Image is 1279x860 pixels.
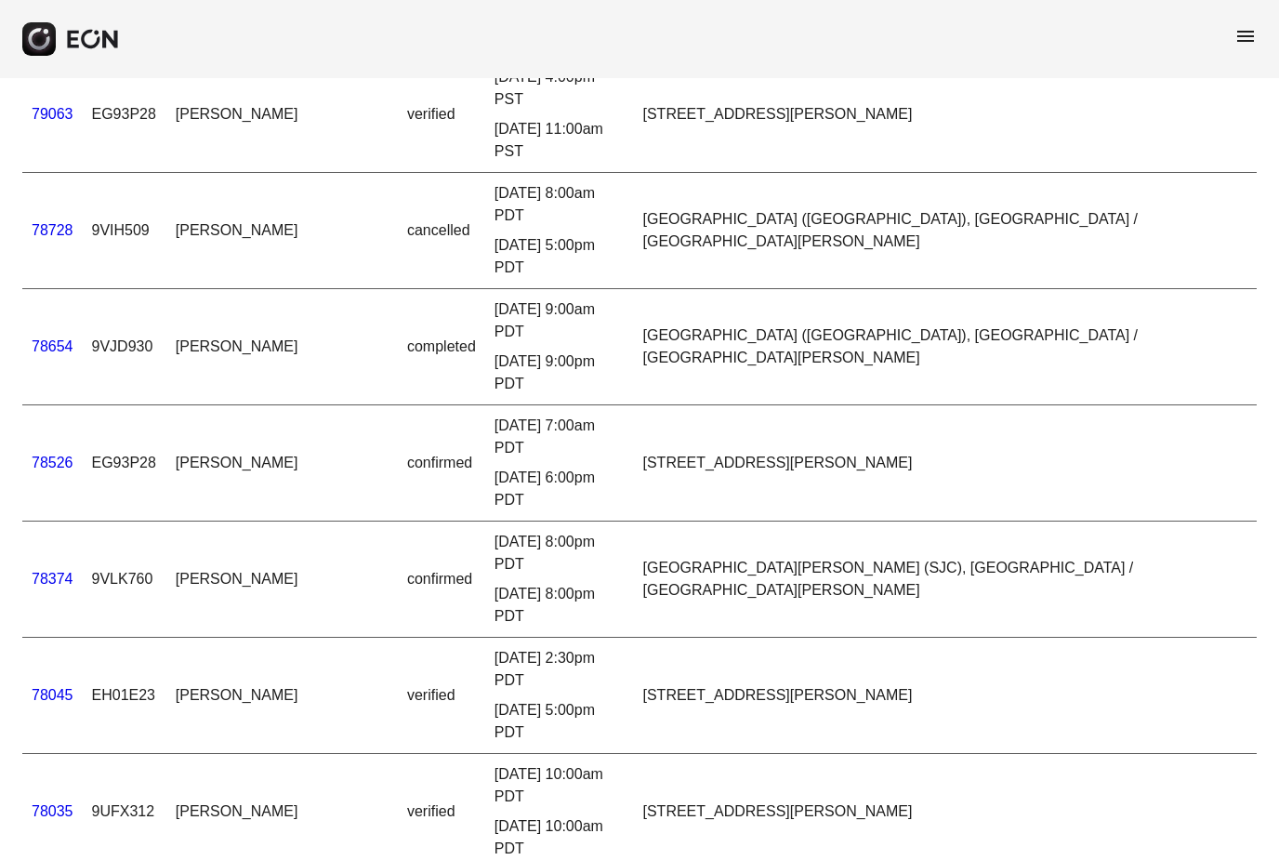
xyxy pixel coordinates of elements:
span: menu [1234,25,1257,47]
td: [STREET_ADDRESS][PERSON_NAME] [634,405,1258,522]
a: 78035 [32,803,73,819]
td: 9VLK760 [83,522,166,638]
td: [STREET_ADDRESS][PERSON_NAME] [634,638,1258,754]
td: EH01E23 [83,638,166,754]
div: [DATE] 7:00am PDT [494,415,625,459]
div: [DATE] 2:30pm PDT [494,647,625,692]
td: [PERSON_NAME] [166,638,398,754]
td: [STREET_ADDRESS][PERSON_NAME] [634,57,1258,173]
div: [DATE] 8:00pm PDT [494,531,625,576]
td: confirmed [398,522,485,638]
div: [DATE] 5:00pm PDT [494,699,625,744]
td: 9VIH509 [83,173,166,289]
td: [PERSON_NAME] [166,57,398,173]
div: [DATE] 10:00am PDT [494,815,625,860]
a: 79063 [32,106,73,122]
div: [DATE] 4:00pm PST [494,66,625,111]
td: cancelled [398,173,485,289]
td: [GEOGRAPHIC_DATA] ([GEOGRAPHIC_DATA]), [GEOGRAPHIC_DATA] / [GEOGRAPHIC_DATA][PERSON_NAME] [634,289,1258,405]
div: [DATE] 8:00pm PDT [494,583,625,628]
td: [GEOGRAPHIC_DATA][PERSON_NAME] (SJC), [GEOGRAPHIC_DATA] / [GEOGRAPHIC_DATA][PERSON_NAME] [634,522,1258,638]
a: 78374 [32,571,73,587]
div: [DATE] 6:00pm PDT [494,467,625,511]
td: verified [398,57,485,173]
a: 78045 [32,687,73,703]
div: [DATE] 9:00am PDT [494,298,625,343]
a: 78526 [32,455,73,470]
td: [PERSON_NAME] [166,405,398,522]
td: completed [398,289,485,405]
td: EG93P28 [83,405,166,522]
td: verified [398,638,485,754]
div: [DATE] 5:00pm PDT [494,234,625,279]
div: [DATE] 9:00pm PDT [494,351,625,395]
div: [DATE] 8:00am PDT [494,182,625,227]
td: confirmed [398,405,485,522]
a: 78728 [32,222,73,238]
div: [DATE] 10:00am PDT [494,763,625,808]
td: [PERSON_NAME] [166,522,398,638]
td: [GEOGRAPHIC_DATA] ([GEOGRAPHIC_DATA]), [GEOGRAPHIC_DATA] / [GEOGRAPHIC_DATA][PERSON_NAME] [634,173,1258,289]
div: [DATE] 11:00am PST [494,118,625,163]
a: 78654 [32,338,73,354]
td: EG93P28 [83,57,166,173]
td: 9VJD930 [83,289,166,405]
td: [PERSON_NAME] [166,173,398,289]
td: [PERSON_NAME] [166,289,398,405]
